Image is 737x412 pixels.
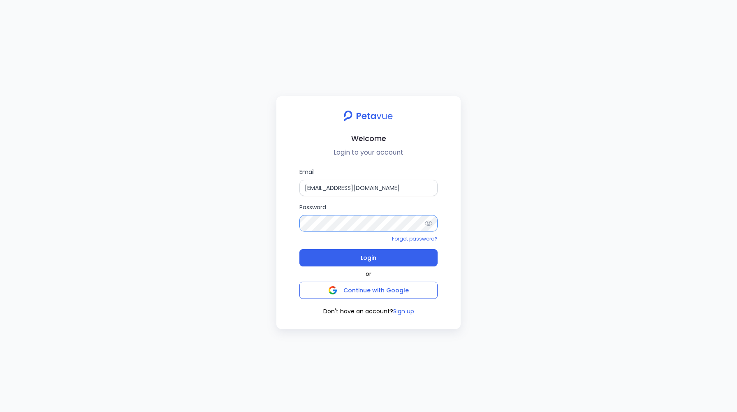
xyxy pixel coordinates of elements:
a: Forgot password? [392,235,438,242]
input: Email [299,180,438,196]
label: Password [299,203,438,231]
h2: Welcome [283,132,454,144]
input: Password [299,215,438,231]
button: Continue with Google [299,282,438,299]
p: Login to your account [283,148,454,157]
label: Email [299,167,438,196]
button: Login [299,249,438,266]
button: Sign up [393,307,414,316]
span: Login [361,252,376,264]
img: petavue logo [338,106,398,126]
span: Don't have an account? [323,307,393,316]
span: or [366,270,371,278]
span: Continue with Google [343,286,409,294]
